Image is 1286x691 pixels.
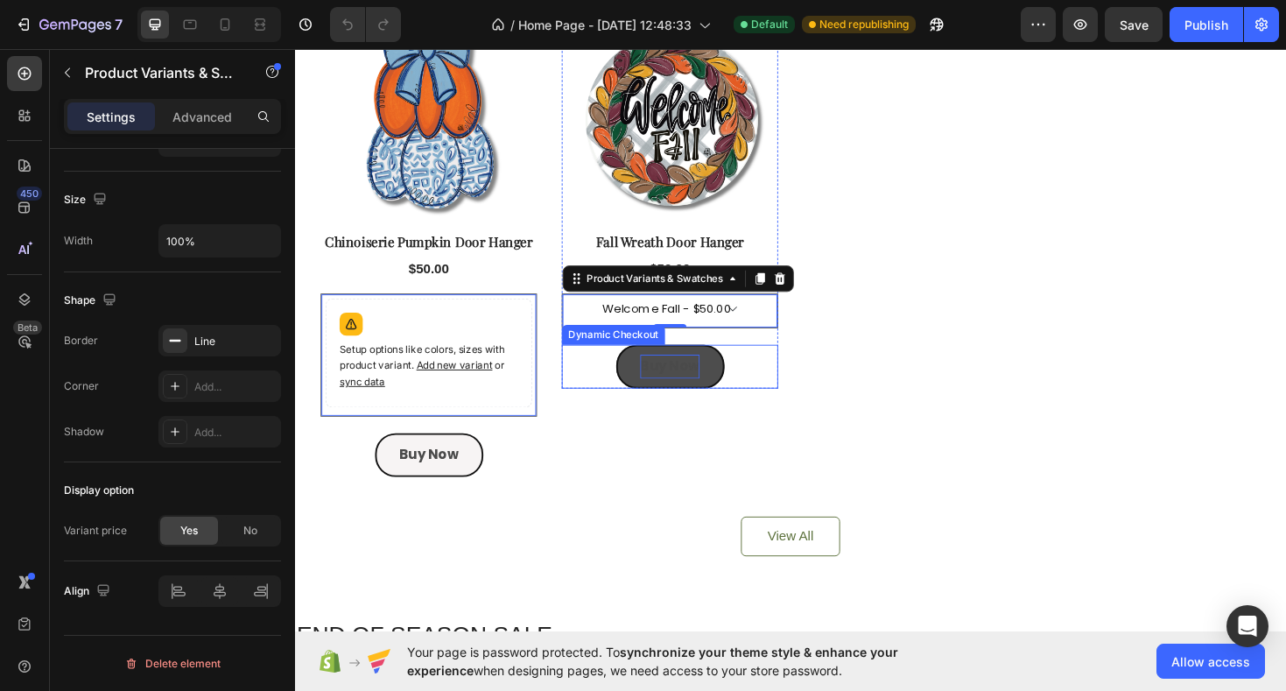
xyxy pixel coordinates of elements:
[13,321,42,335] div: Beta
[283,194,512,219] h2: Fall Wreath Door Hanger
[64,333,98,349] div: Border
[85,409,200,455] button: <p>Buy Now</p>
[17,187,42,201] div: 450
[64,580,114,603] div: Align
[64,378,99,394] div: Corner
[194,379,277,395] div: Add...
[407,643,966,680] span: Your page is password protected. To when designing pages, we need access to your store password.
[115,14,123,35] p: 7
[64,523,127,539] div: Variant price
[172,108,232,126] p: Advanced
[119,222,165,247] div: $50.00
[1184,16,1228,34] div: Publish
[501,508,550,529] div: View All
[47,313,236,363] p: Setup options like colors, sizes with product variant.
[243,523,257,539] span: No
[1120,18,1149,32] span: Save
[194,425,277,441] div: Add...
[124,653,221,674] div: Delete element
[64,233,93,249] div: Width
[286,297,389,313] div: Dynamic Checkout
[64,650,281,678] button: Delete element
[751,17,788,32] span: Default
[1105,7,1163,42] button: Save
[473,497,578,539] button: View All
[64,188,110,212] div: Size
[306,237,457,253] div: Product Variants & Swatches
[407,645,898,678] span: synchronize your theme style & enhance your experience
[1156,644,1265,679] button: Allow access
[87,108,136,126] p: Settings
[159,225,280,257] input: Auto
[341,315,455,362] button: <p>Buy Now</p>
[295,47,1286,633] iframe: Design area
[330,7,401,42] div: Undo/Redo
[366,326,429,351] p: Buy Now
[64,424,104,440] div: Shadow
[194,334,277,349] div: Line
[375,222,421,247] div: $50.00
[2,608,425,639] p: END OF SEASON SALE
[64,289,120,313] div: Shape
[27,194,256,219] h2: Chinoiserie Pumpkin Door Hanger
[1170,7,1243,42] button: Publish
[64,483,134,498] div: Display option
[180,523,198,539] span: Yes
[510,16,515,34] span: /
[47,348,95,361] span: sync data
[819,17,909,32] span: Need republishing
[85,62,234,83] p: Product Variants & Swatches
[129,330,209,343] span: Add new variant
[518,16,692,34] span: Home Page - [DATE] 12:48:33
[1171,652,1250,671] span: Allow access
[7,7,130,42] button: 7
[110,420,173,445] p: Buy Now
[1226,605,1268,647] div: Open Intercom Messenger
